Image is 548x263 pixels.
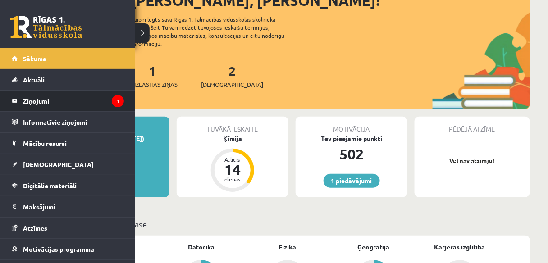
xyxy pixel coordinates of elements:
a: Digitālie materiāli [12,175,124,196]
div: Tev pieejamie punkti [296,134,407,143]
div: Ķīmija [177,134,288,143]
p: Mācību plāns 10.a2 klase [58,218,526,230]
span: [DEMOGRAPHIC_DATA] [23,160,94,168]
a: 1 piedāvājumi [324,174,380,188]
a: Maksājumi [12,196,124,217]
a: Fizika [279,242,296,252]
p: Vēl nav atzīmju! [419,156,525,165]
span: [DEMOGRAPHIC_DATA] [201,80,263,89]
a: Ziņojumi1 [12,91,124,111]
div: Motivācija [296,117,407,134]
a: Atzīmes [12,218,124,238]
span: Digitālie materiāli [23,181,77,190]
div: Atlicis [219,157,246,162]
i: 1 [112,95,124,107]
legend: Maksājumi [23,196,124,217]
a: Aktuāli [12,69,124,90]
a: 1Neizlasītās ziņas [127,63,178,89]
a: Sākums [12,48,124,69]
a: Datorika [188,242,215,252]
span: Atzīmes [23,224,47,232]
legend: Informatīvie ziņojumi [23,112,124,132]
span: Motivācijas programma [23,245,94,253]
a: Ķīmija Atlicis 14 dienas [177,134,288,193]
span: Mācību resursi [23,139,67,147]
div: 502 [296,143,407,165]
a: Ģeogrāfija [358,242,390,252]
span: Aktuāli [23,76,45,84]
a: 2[DEMOGRAPHIC_DATA] [201,63,263,89]
a: Mācību resursi [12,133,124,154]
div: 14 [219,162,246,177]
div: Tuvākā ieskaite [177,117,288,134]
a: Rīgas 1. Tālmācības vidusskola [10,16,82,38]
div: Pēdējā atzīme [415,117,530,134]
a: Karjeras izglītība [434,242,485,252]
div: dienas [219,177,246,182]
a: [DEMOGRAPHIC_DATA] [12,154,124,175]
div: Laipni lūgts savā Rīgas 1. Tālmācības vidusskolas skolnieka profilā. Šeit Tu vari redzēt tuvojošo... [132,15,300,48]
legend: Ziņojumi [23,91,124,111]
a: Motivācijas programma [12,239,124,259]
span: Sākums [23,54,46,63]
span: Neizlasītās ziņas [127,80,178,89]
a: Informatīvie ziņojumi [12,112,124,132]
